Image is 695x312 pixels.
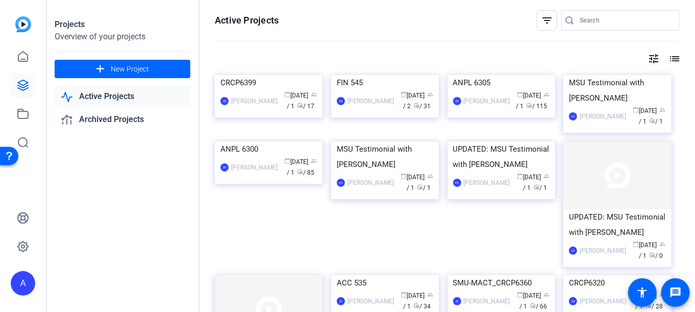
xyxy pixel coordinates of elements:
[284,158,290,164] span: calendar_today
[580,111,626,122] div: [PERSON_NAME]
[401,174,425,181] span: [DATE]
[530,303,547,310] span: / 66
[541,14,553,27] mat-icon: filter_list
[453,297,461,305] div: JK
[413,102,419,108] span: radio
[231,96,278,106] div: [PERSON_NAME]
[297,103,314,110] span: / 17
[669,286,682,299] mat-icon: message
[453,275,550,291] div: SMU-MACT_CRCP6360
[220,97,229,105] div: JW
[533,184,547,191] span: / 1
[287,158,317,176] span: / 1
[464,178,510,188] div: [PERSON_NAME]
[569,75,665,106] div: MSU Testimonial with [PERSON_NAME]
[633,242,657,249] span: [DATE]
[427,292,433,298] span: group
[650,118,663,125] span: / 1
[633,107,639,113] span: calendar_today
[111,64,149,75] span: New Project
[220,75,317,90] div: CRCP6399
[427,91,433,98] span: group
[569,209,665,240] div: UPDATED: MSU Testimonial with [PERSON_NAME]
[284,91,290,98] span: calendar_today
[11,271,35,296] div: A
[526,102,532,108] span: radio
[407,174,433,191] span: / 1
[660,107,666,113] span: group
[413,302,419,308] span: radio
[453,141,550,172] div: UPDATED: MSU Testimonial with [PERSON_NAME]
[526,103,547,110] span: / 115
[15,16,31,32] img: blue-gradient.svg
[543,292,550,298] span: group
[569,247,577,255] div: KA
[401,292,425,299] span: [DATE]
[533,184,539,190] span: radio
[517,91,523,98] span: calendar_today
[55,109,190,130] a: Archived Projects
[660,241,666,247] span: group
[220,141,317,157] div: ANPL 6300
[464,296,510,306] div: [PERSON_NAME]
[633,107,657,114] span: [DATE]
[453,179,461,187] div: KA
[347,178,394,188] div: [PERSON_NAME]
[347,96,394,106] div: [PERSON_NAME]
[401,292,407,298] span: calendar_today
[523,174,550,191] span: / 1
[297,169,314,176] span: / 85
[569,275,665,291] div: CRCP6320
[427,173,433,179] span: group
[453,97,461,105] div: JW
[633,292,657,299] span: [DATE]
[297,102,303,108] span: radio
[417,184,431,191] span: / 1
[650,252,663,259] span: / 0
[417,184,423,190] span: radio
[94,63,107,76] mat-icon: add
[517,173,523,179] span: calendar_today
[347,296,394,306] div: [PERSON_NAME]
[337,275,433,291] div: ACC 535
[517,92,541,99] span: [DATE]
[667,53,680,65] mat-icon: list
[284,92,308,99] span: [DATE]
[580,296,626,306] div: [PERSON_NAME]
[337,179,345,187] div: KA
[311,91,317,98] span: group
[337,75,433,90] div: FIN 545
[633,241,639,247] span: calendar_today
[297,169,303,175] span: radio
[636,286,649,299] mat-icon: accessibility
[543,91,550,98] span: group
[464,96,510,106] div: [PERSON_NAME]
[215,14,279,27] h1: Active Projects
[650,252,656,258] span: radio
[55,86,190,107] a: Active Projects
[517,292,541,299] span: [DATE]
[284,158,308,165] span: [DATE]
[311,158,317,164] span: group
[220,163,229,172] div: JW
[660,292,666,298] span: group
[401,92,425,99] span: [DATE]
[337,297,345,305] div: JK
[413,303,431,310] span: / 34
[569,297,577,305] div: JW
[580,14,672,27] input: Search
[337,97,345,105] div: JW
[569,112,577,121] div: KA
[517,292,523,298] span: calendar_today
[55,60,190,78] button: New Project
[401,91,407,98] span: calendar_today
[231,162,278,173] div: [PERSON_NAME]
[413,103,431,110] span: / 31
[453,75,550,90] div: ANPL 6305
[530,302,536,308] span: radio
[650,117,656,124] span: radio
[517,174,541,181] span: [DATE]
[55,18,190,31] div: Projects
[543,173,550,179] span: group
[337,141,433,172] div: MSU Testimonial with [PERSON_NAME]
